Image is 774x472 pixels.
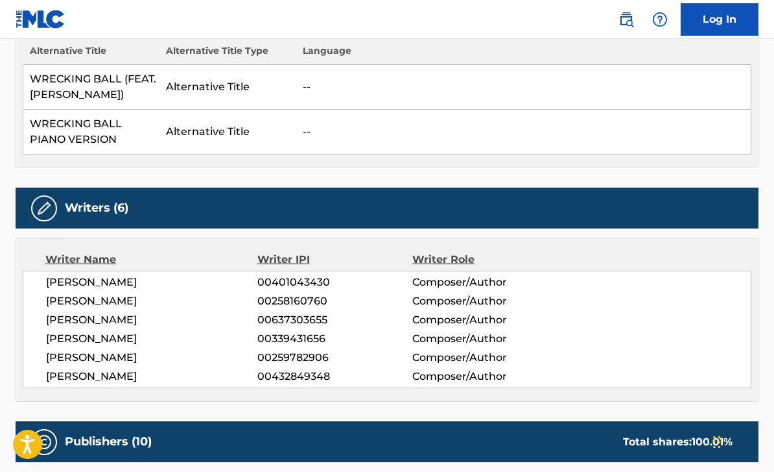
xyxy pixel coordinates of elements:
[46,312,257,328] span: [PERSON_NAME]
[65,201,128,216] h5: Writers (6)
[46,293,257,309] span: [PERSON_NAME]
[412,312,553,328] span: Composer/Author
[23,110,160,155] td: WRECKING BALL PIANO VERSION
[257,312,412,328] span: 00637303655
[36,434,52,450] img: Publishers
[412,331,553,347] span: Composer/Author
[46,275,257,290] span: [PERSON_NAME]
[412,275,553,290] span: Composer/Author
[412,369,553,384] span: Composer/Author
[412,293,553,309] span: Composer/Author
[681,3,758,36] a: Log In
[257,369,412,384] span: 00432849348
[713,423,721,462] div: Drag
[159,44,296,65] th: Alternative Title Type
[412,252,554,267] div: Writer Role
[709,410,774,472] iframe: Chat Widget
[23,44,160,65] th: Alternative Title
[46,331,257,347] span: [PERSON_NAME]
[613,6,639,32] a: Public Search
[65,434,152,449] h5: Publishers (10)
[23,65,160,110] td: WRECKING BALL (FEAT. [PERSON_NAME])
[257,252,413,267] div: Writer IPI
[296,110,751,155] td: --
[36,201,52,216] img: Writers
[159,65,296,110] td: Alternative Title
[16,10,65,29] img: MLC Logo
[45,252,257,267] div: Writer Name
[296,44,751,65] th: Language
[257,331,412,347] span: 00339431656
[257,293,412,309] span: 00258160760
[623,434,733,450] div: Total shares:
[159,110,296,155] td: Alternative Title
[296,65,751,110] td: --
[692,436,733,448] span: 100.01 %
[652,12,668,27] img: help
[618,12,634,27] img: search
[46,369,257,384] span: [PERSON_NAME]
[647,6,673,32] div: Help
[412,350,553,366] span: Composer/Author
[257,275,412,290] span: 00401043430
[257,350,412,366] span: 00259782906
[46,350,257,366] span: [PERSON_NAME]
